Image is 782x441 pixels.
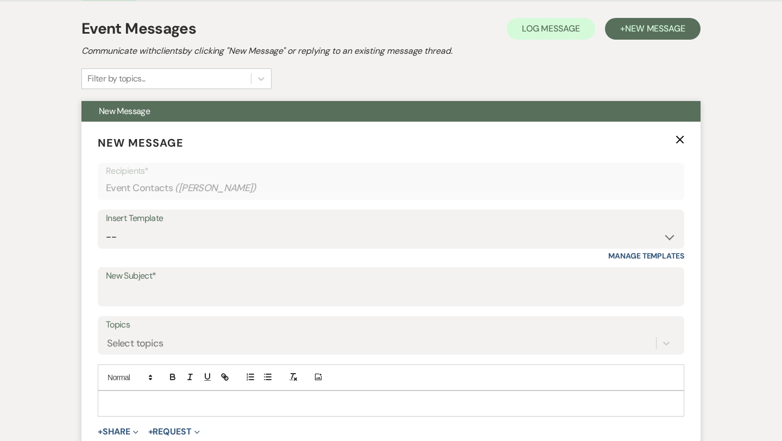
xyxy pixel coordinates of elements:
[87,72,146,85] div: Filter by topics...
[148,427,153,436] span: +
[507,18,595,40] button: Log Message
[175,181,256,196] span: ( [PERSON_NAME] )
[522,23,580,34] span: Log Message
[81,17,196,40] h1: Event Messages
[106,268,676,284] label: New Subject*
[107,336,163,350] div: Select topics
[106,317,676,333] label: Topics
[99,105,150,117] span: New Message
[625,23,685,34] span: New Message
[98,136,184,150] span: New Message
[106,178,676,199] div: Event Contacts
[605,18,701,40] button: +New Message
[98,427,138,436] button: Share
[98,427,103,436] span: +
[608,251,684,261] a: Manage Templates
[148,427,200,436] button: Request
[106,164,676,178] p: Recipients*
[106,211,676,226] div: Insert Template
[81,45,701,58] h2: Communicate with clients by clicking "New Message" or replying to an existing message thread.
